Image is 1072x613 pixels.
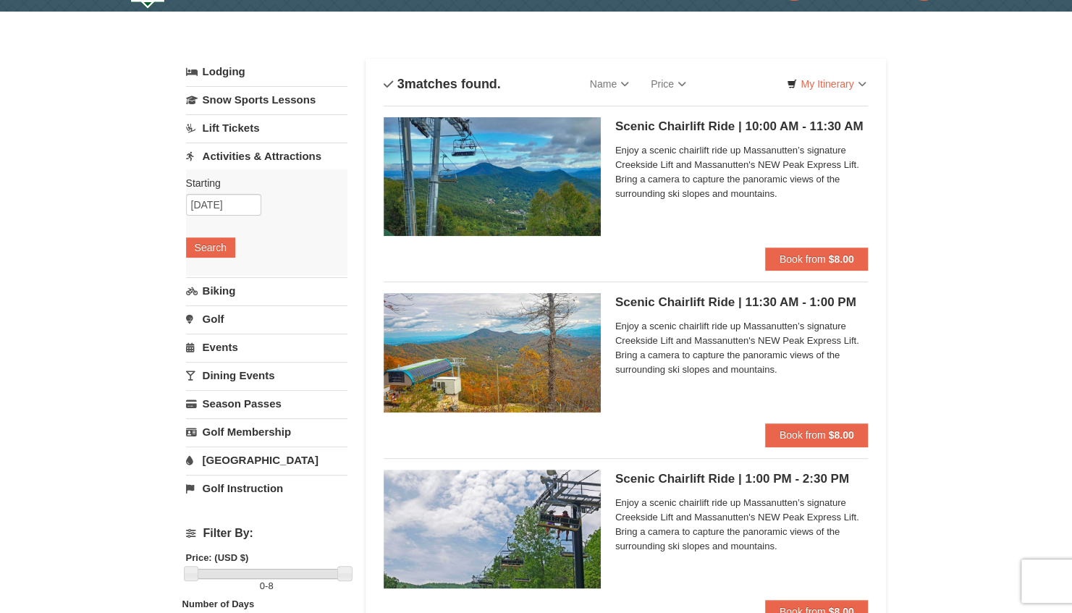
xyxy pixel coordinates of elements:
a: Lift Tickets [186,114,347,141]
a: Activities & Attractions [186,143,347,169]
span: Enjoy a scenic chairlift ride up Massanutten’s signature Creekside Lift and Massanutten's NEW Pea... [615,319,869,377]
span: Enjoy a scenic chairlift ride up Massanutten’s signature Creekside Lift and Massanutten's NEW Pea... [615,496,869,554]
span: 3 [397,77,405,91]
button: Book from $8.00 [765,423,869,447]
h5: Scenic Chairlift Ride | 10:00 AM - 11:30 AM [615,119,869,134]
a: Golf Membership [186,418,347,445]
span: 8 [268,580,273,591]
span: Book from [780,429,826,441]
a: Lodging [186,59,347,85]
span: 0 [260,580,265,591]
a: Snow Sports Lessons [186,86,347,113]
h5: Scenic Chairlift Ride | 11:30 AM - 1:00 PM [615,295,869,310]
a: My Itinerary [777,73,875,95]
a: Biking [186,277,347,304]
h5: Scenic Chairlift Ride | 1:00 PM - 2:30 PM [615,472,869,486]
img: 24896431-1-a2e2611b.jpg [384,117,601,236]
a: Season Passes [186,390,347,417]
h4: Filter By: [186,527,347,540]
img: 24896431-9-664d1467.jpg [384,470,601,588]
label: - [186,579,347,593]
span: Enjoy a scenic chairlift ride up Massanutten’s signature Creekside Lift and Massanutten's NEW Pea... [615,143,869,201]
a: Name [579,69,640,98]
button: Search [186,237,235,258]
strong: $8.00 [828,253,853,265]
a: Golf Instruction [186,475,347,502]
button: Book from $8.00 [765,248,869,271]
span: Book from [780,253,826,265]
img: 24896431-13-a88f1aaf.jpg [384,293,601,412]
a: Events [186,334,347,360]
strong: $8.00 [828,429,853,441]
label: Starting [186,176,337,190]
h4: matches found. [384,77,501,91]
a: [GEOGRAPHIC_DATA] [186,447,347,473]
a: Dining Events [186,362,347,389]
strong: Number of Days [182,599,255,609]
a: Golf [186,305,347,332]
a: Price [640,69,697,98]
strong: Price: (USD $) [186,552,249,563]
